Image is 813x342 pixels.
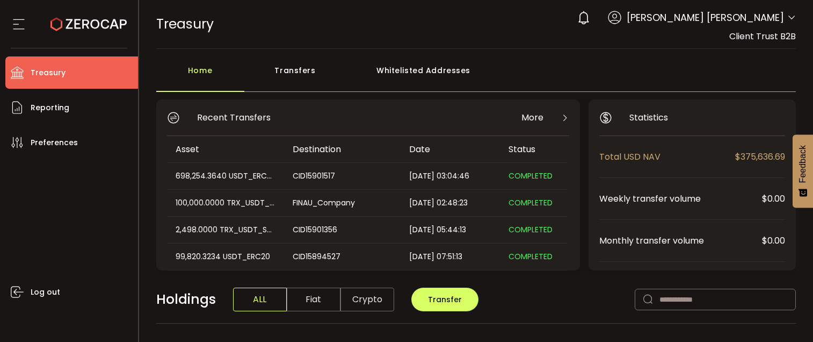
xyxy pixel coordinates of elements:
span: COMPLETED [509,251,553,262]
span: COMPLETED [509,197,553,208]
div: CID15894527 [284,251,400,263]
span: COMPLETED [509,170,553,181]
span: Treasury [156,15,214,33]
div: Destination [284,143,401,155]
div: Date [401,143,500,155]
div: 99,820.3234 USDT_ERC20 [167,251,283,263]
div: Home [156,60,244,92]
div: FINAU_Company [284,197,400,209]
span: Reporting [31,100,69,116]
span: Transfer [428,294,462,305]
div: Transfers [244,60,346,92]
div: CID15901356 [284,224,400,236]
span: [PERSON_NAME] [PERSON_NAME] [627,10,784,25]
div: [DATE] 05:44:13 [401,224,500,236]
div: 2,498.0000 TRX_USDT_S2UZ [167,224,283,236]
button: Transfer [411,288,478,311]
span: ALL [233,288,287,311]
div: Asset [167,143,284,155]
div: 100,000.0000 TRX_USDT_S2UZ [167,197,283,209]
div: [DATE] 02:48:23 [401,197,500,209]
span: Treasury [31,65,66,81]
iframe: Chat Widget [572,17,813,342]
span: Holdings [156,289,216,310]
div: CID15901517 [284,170,400,182]
span: Crypto [340,288,394,311]
div: [DATE] 03:04:46 [401,170,500,182]
span: Fiat [287,288,340,311]
span: COMPLETED [509,224,553,235]
div: 698,254.3640 USDT_ERC20 [167,170,283,182]
div: Whitelisted Addresses [346,60,501,92]
div: [DATE] 07:51:13 [401,251,500,263]
span: Log out [31,284,60,300]
span: More [521,111,543,124]
div: Status [500,143,567,155]
span: Preferences [31,135,78,151]
span: Recent Transfers [197,111,271,124]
